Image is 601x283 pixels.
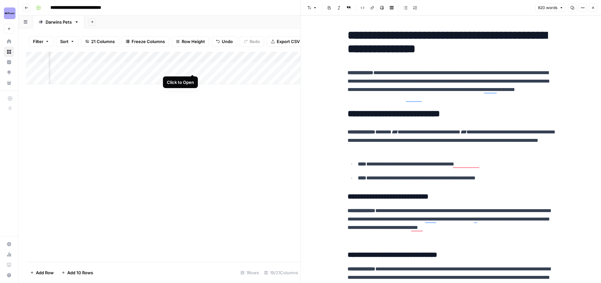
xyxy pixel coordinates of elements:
button: Freeze Columns [122,36,169,47]
button: Help + Support [4,270,14,280]
button: Workspace: Power Digital [4,5,14,21]
button: Filter [29,36,53,47]
div: 19/21 Columns [262,267,301,278]
a: Home [4,36,14,47]
span: Filter [33,38,43,45]
div: 1 Rows [238,267,262,278]
span: Export CSV [277,38,300,45]
a: Your Data [4,78,14,88]
span: Undo [222,38,233,45]
button: 820 words [535,4,566,12]
a: Learning Hub [4,260,14,270]
span: Row Height [182,38,205,45]
a: Browse [4,47,14,57]
div: Darwins Pets [46,19,72,25]
a: Settings [4,239,14,249]
img: Power Digital Logo [4,7,16,19]
button: Add 10 Rows [58,267,97,278]
button: Redo [240,36,264,47]
div: Click to Open [167,79,194,85]
span: Add 10 Rows [67,269,93,276]
span: Add Row [36,269,54,276]
button: 21 Columns [81,36,119,47]
span: 820 words [538,5,557,11]
a: Opportunities [4,67,14,78]
a: Usage [4,249,14,260]
span: 21 Columns [91,38,115,45]
span: Freeze Columns [132,38,165,45]
span: Sort [60,38,69,45]
button: Undo [212,36,237,47]
span: Redo [250,38,260,45]
a: Darwins Pets [33,16,84,28]
button: Sort [56,36,79,47]
button: Row Height [172,36,209,47]
a: Insights [4,57,14,67]
button: Export CSV [267,36,304,47]
button: Add Row [26,267,58,278]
